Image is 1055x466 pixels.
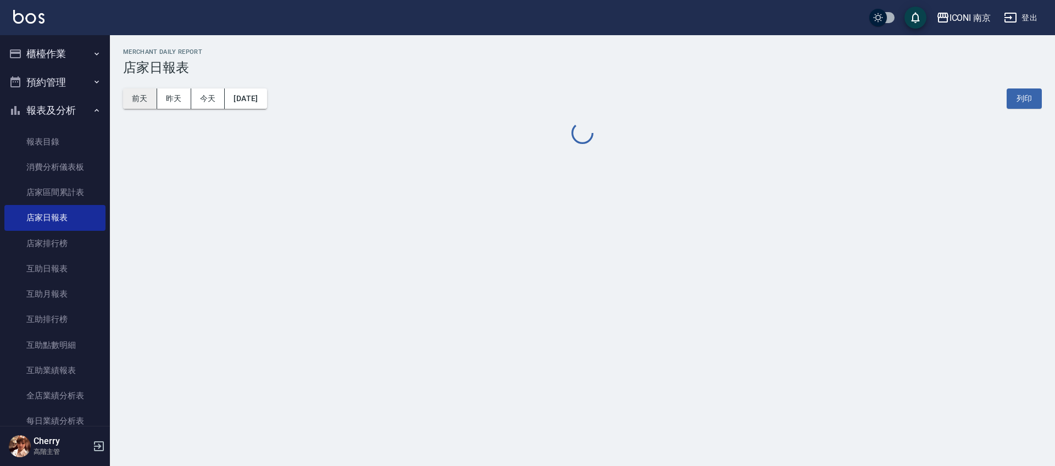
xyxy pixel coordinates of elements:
[4,231,105,256] a: 店家排行榜
[34,436,90,447] h5: Cherry
[1007,88,1042,109] button: 列印
[4,68,105,97] button: 預約管理
[4,205,105,230] a: 店家日報表
[123,60,1042,75] h3: 店家日報表
[4,180,105,205] a: 店家區間累計表
[949,11,991,25] div: ICONI 南京
[4,358,105,383] a: 互助業績報表
[904,7,926,29] button: save
[225,88,266,109] button: [DATE]
[13,10,45,24] img: Logo
[4,408,105,434] a: 每日業績分析表
[157,88,191,109] button: 昨天
[123,48,1042,56] h2: Merchant Daily Report
[4,256,105,281] a: 互助日報表
[4,281,105,307] a: 互助月報表
[932,7,996,29] button: ICONI 南京
[123,88,157,109] button: 前天
[9,435,31,457] img: Person
[191,88,225,109] button: 今天
[4,129,105,154] a: 報表目錄
[4,307,105,332] a: 互助排行榜
[1000,8,1042,28] button: 登出
[4,96,105,125] button: 報表及分析
[4,332,105,358] a: 互助點數明細
[4,154,105,180] a: 消費分析儀表板
[4,40,105,68] button: 櫃檯作業
[34,447,90,457] p: 高階主管
[4,383,105,408] a: 全店業績分析表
